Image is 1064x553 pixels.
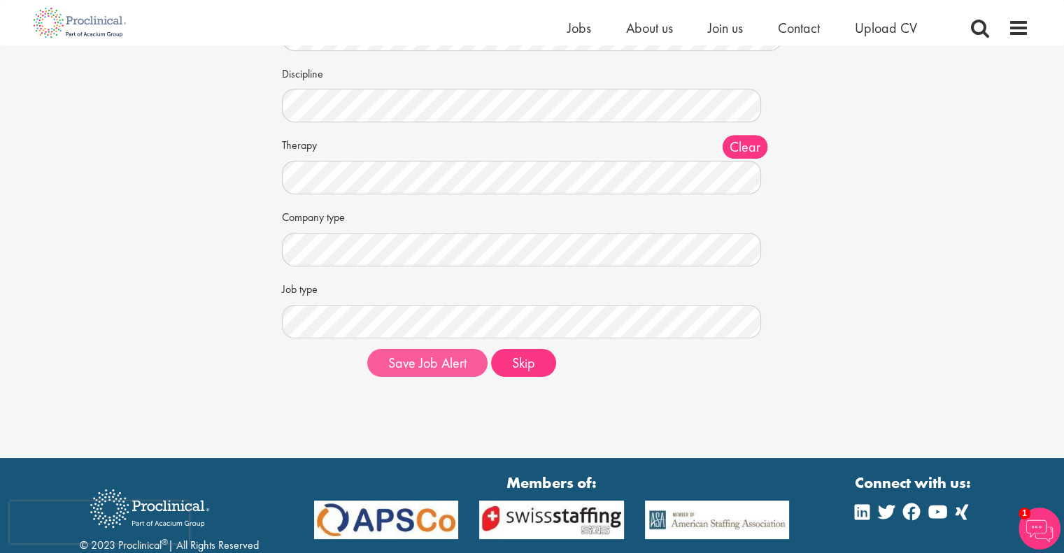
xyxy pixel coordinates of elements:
span: Clear [723,136,767,159]
strong: Members of: [314,472,790,494]
a: Jobs [567,19,591,37]
span: 1 [1019,508,1030,519]
a: Join us [708,19,743,37]
iframe: reCAPTCHA [10,501,189,543]
label: Company type [282,205,357,226]
label: Job type [282,277,357,298]
img: Chatbot [1019,508,1061,550]
img: APSCo [634,501,800,539]
img: Proclinical Recruitment [80,480,220,538]
strong: Connect with us: [855,472,974,494]
label: Therapy [282,133,357,154]
button: Skip [491,349,556,377]
button: Save Job Alert [367,349,488,377]
a: Contact [778,19,820,37]
sup: ® [162,536,168,547]
a: Upload CV [855,19,917,37]
img: APSCo [469,501,634,539]
label: Discipline [282,62,357,82]
img: APSCo [304,501,469,539]
a: About us [626,19,673,37]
